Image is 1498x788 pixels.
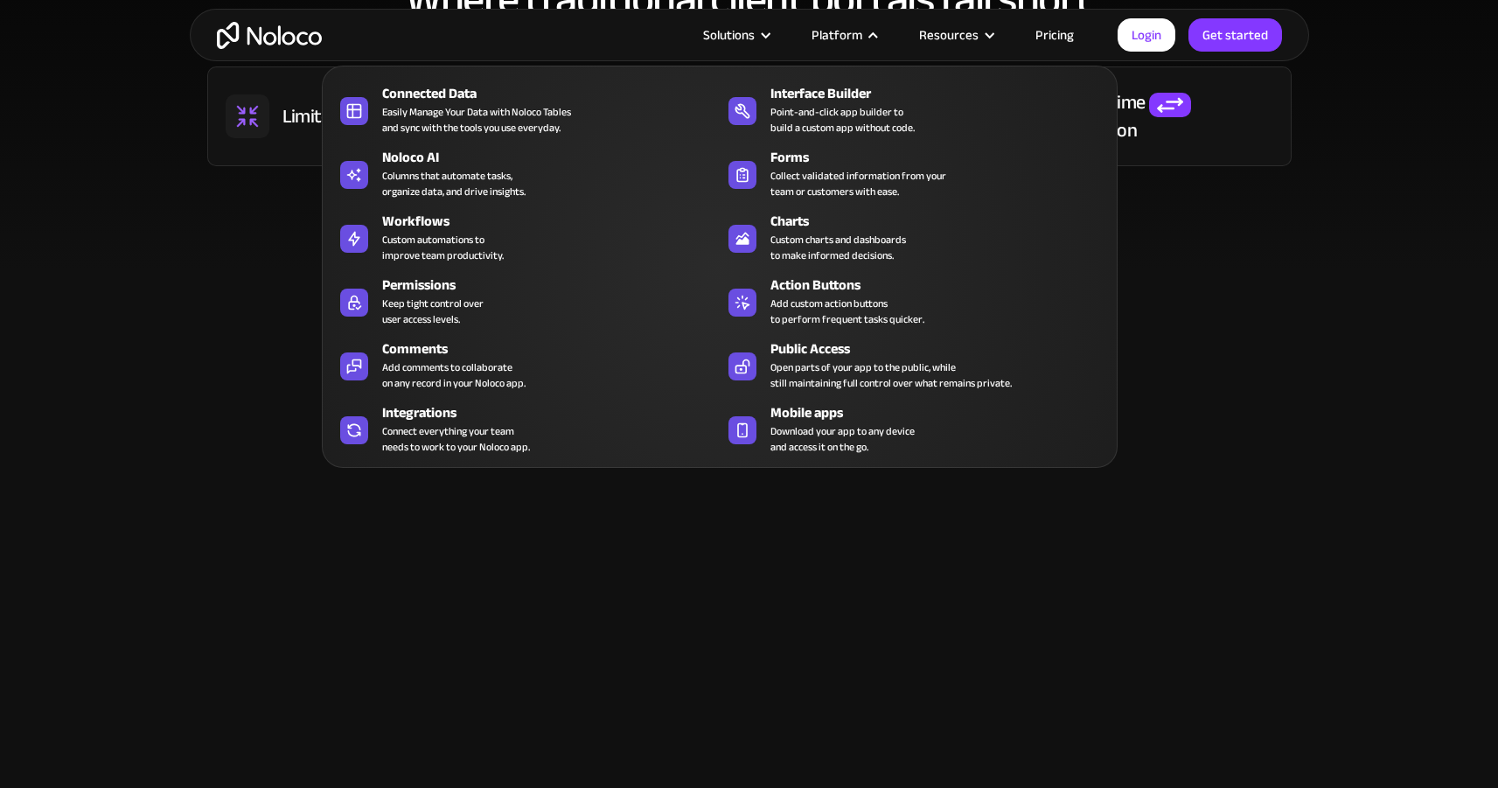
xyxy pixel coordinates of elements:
div: Charts [770,211,1116,232]
div: Open parts of your app to the public, while still maintaining full control over what remains priv... [770,359,1012,391]
div: Public Access [770,338,1116,359]
a: PermissionsKeep tight control overuser access levels. [331,271,720,331]
a: Login [1118,18,1175,52]
a: Public AccessOpen parts of your app to the public, whilestill maintaining full control over what ... [720,335,1108,394]
div: Integrations [382,402,728,423]
div: Resources [897,24,1014,46]
div: Connected Data [382,83,728,104]
div: Collect validated information from your team or customers with ease. [770,168,946,199]
h2: Solve common client portal limitations with Noloco [207,376,1292,471]
div: Workflows [382,211,728,232]
a: ChartsCustom charts and dashboardsto make informed decisions. [720,207,1108,267]
div: Interface Builder [770,83,1116,104]
div: Permissions [382,275,728,296]
div: Resources [919,24,979,46]
a: CommentsAdd comments to collaborateon any record in your Noloco app. [331,335,720,394]
div: Custom automations to improve team productivity. [382,232,504,263]
div: Keep tight control over user access levels. [382,296,484,327]
a: IntegrationsConnect everything your teamneeds to work to your Noloco app. [331,399,720,458]
div: Custom charts and dashboards to make informed decisions. [770,232,906,263]
a: Connected DataEasily Manage Your Data with Noloco Tablesand sync with the tools you use everyday. [331,80,720,139]
a: WorkflowsCustom automations toimprove team productivity. [331,207,720,267]
a: Interface BuilderPoint-and-click app builder tobuild a custom app without code. [720,80,1108,139]
div: Add custom action buttons to perform frequent tasks quicker. [770,296,924,327]
div: Easily Manage Your Data with Noloco Tables and sync with the tools you use everyday. [382,104,571,136]
div: Noloco AI [382,147,728,168]
div: Platform [812,24,862,46]
div: Add comments to collaborate on any record in your Noloco app. [382,359,526,391]
a: home [217,22,322,49]
a: Mobile appsDownload your app to any deviceand access it on the go. [720,399,1108,458]
div: Platform [790,24,897,46]
div: Comments [382,338,728,359]
div: Point-and-click app builder to build a custom app without code. [770,104,915,136]
div: Mobile apps [770,402,1116,423]
div: Limited [282,103,340,129]
div: Columns that automate tasks, organize data, and drive insights. [382,168,526,199]
a: Get started [1188,18,1282,52]
span: Download your app to any device and access it on the go. [770,423,915,455]
div: Solutions [703,24,755,46]
a: Action ButtonsAdd custom action buttonsto perform frequent tasks quicker. [720,271,1108,331]
a: FormsCollect validated information from yourteam or customers with ease. [720,143,1108,203]
div: Forms [770,147,1116,168]
div: Action Buttons [770,275,1116,296]
div: Lack of real-time [1017,89,1146,115]
nav: Platform [322,41,1118,468]
div: Solutions [681,24,790,46]
a: Noloco AIColumns that automate tasks,organize data, and drive insights. [331,143,720,203]
div: Connect everything your team needs to work to your Noloco app. [382,423,530,455]
a: Pricing [1014,24,1096,46]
